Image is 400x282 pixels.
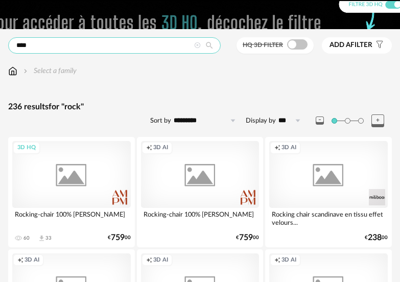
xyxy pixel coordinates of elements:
[372,41,384,50] span: Filter icon
[322,37,392,54] button: Add afilter Filter icon
[330,41,350,49] span: Add a
[8,66,17,76] img: svg+xml;base64,PHN2ZyB3aWR0aD0iMTYiIGhlaWdodD0iMTciIHZpZXdCb3g9IjAgMCAxNiAxNyIgZmlsbD0ibm9uZSIgeG...
[330,41,372,50] span: filter
[243,42,283,48] span: HQ 3D filter
[21,66,77,76] div: Select a family
[21,66,30,76] img: svg+xml;base64,PHN2ZyB3aWR0aD0iMTYiIGhlaWdodD0iMTYiIHZpZXdCb3g9IjAgMCAxNiAxNiIgZmlsbD0ibm9uZSIgeG...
